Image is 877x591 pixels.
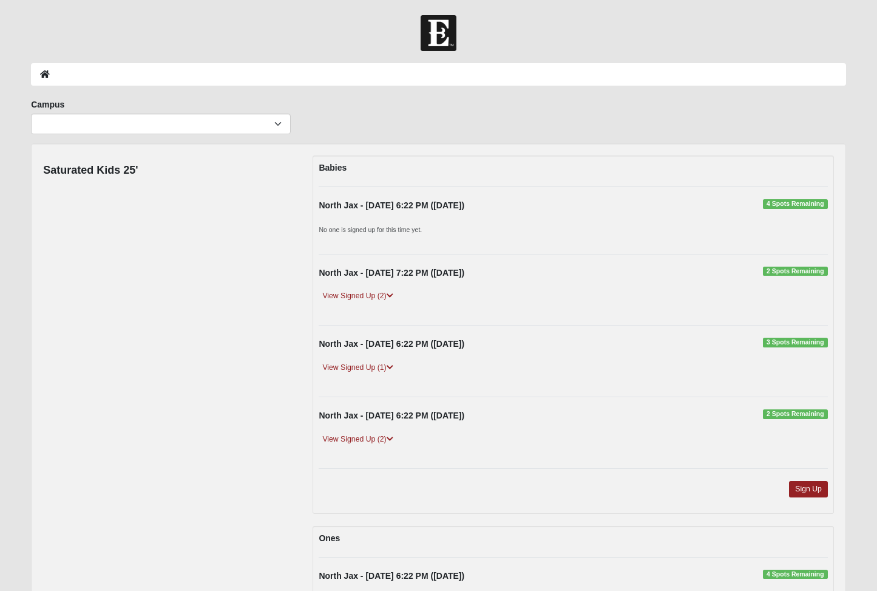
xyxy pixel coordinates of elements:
[319,226,422,233] small: No one is signed up for this time yet.
[319,163,347,173] strong: Babies
[319,339,464,349] strong: North Jax - [DATE] 6:22 PM ([DATE])
[319,571,464,581] strong: North Jax - [DATE] 6:22 PM ([DATE])
[319,411,464,420] strong: North Jax - [DATE] 6:22 PM ([DATE])
[43,164,138,177] h4: Saturated Kids 25'
[319,533,340,543] strong: Ones
[319,268,464,278] strong: North Jax - [DATE] 7:22 PM ([DATE])
[763,570,828,579] span: 4 Spots Remaining
[763,338,828,347] span: 3 Spots Remaining
[319,290,396,302] a: View Signed Up (2)
[319,361,396,374] a: View Signed Up (1)
[763,267,828,276] span: 2 Spots Remaining
[319,433,396,446] a: View Signed Up (2)
[319,200,464,210] strong: North Jax - [DATE] 6:22 PM ([DATE])
[763,199,828,209] span: 4 Spots Remaining
[789,481,828,497] a: Sign Up
[763,409,828,419] span: 2 Spots Remaining
[31,98,64,111] label: Campus
[421,15,456,51] img: Church of Eleven22 Logo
